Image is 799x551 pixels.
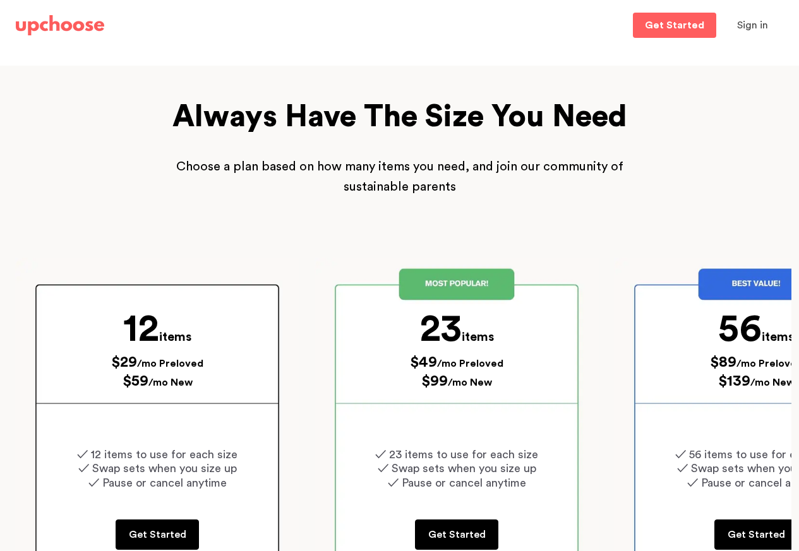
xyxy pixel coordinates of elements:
span: 23 [420,310,462,348]
span: $49 [410,355,437,370]
span: Always Have The Size You Need [172,102,627,132]
a: UpChoose [16,13,104,39]
span: $59 [123,374,148,389]
a: Get Started [116,519,199,550]
span: $29 [111,355,137,370]
p: Get Started [728,527,785,542]
span: /mo Preloved [437,358,503,369]
span: items [462,331,494,343]
span: items [762,331,794,343]
button: Sign in [721,13,784,38]
span: Sign in [737,20,768,30]
span: /mo New [448,377,492,388]
p: Get Started [129,527,186,542]
a: Get Started [415,519,498,550]
span: /mo New [750,377,795,388]
span: $89 [710,355,736,370]
span: $139 [718,374,750,389]
span: ✓ 12 items to use for each size [77,449,237,460]
span: ✓ Swap sets when you size up [378,463,536,474]
p: Get Started [645,20,704,30]
p: Get Started [428,527,486,542]
span: ✓ Swap sets when you size up [78,463,237,474]
span: /mo New [148,377,193,388]
a: Get Started [714,519,798,550]
span: /mo Preloved [137,358,203,369]
span: items [159,331,191,343]
a: Get Started [633,13,716,38]
span: ✓ 23 items to use for each size [375,449,538,460]
span: Choose a plan based on how many items you need, and join our community of sustainable parents [176,160,623,193]
img: UpChoose [16,15,104,35]
span: $99 [421,374,448,389]
span: 56 [718,310,762,348]
span: 12 [123,310,159,348]
span: ✓ Pause or cancel anytime [88,477,227,489]
span: ✓ Pause or cancel anytime [388,477,526,489]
